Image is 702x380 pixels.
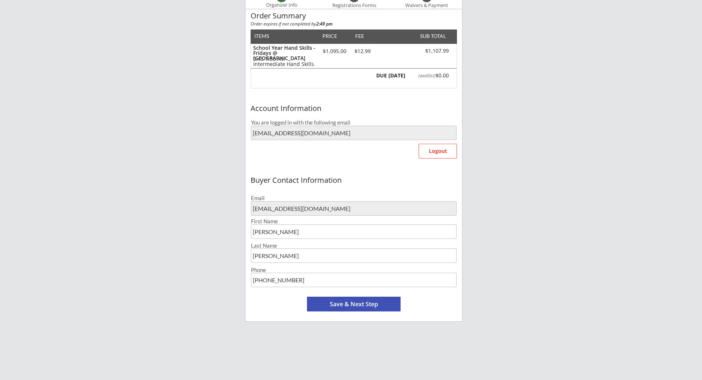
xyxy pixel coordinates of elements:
[409,73,449,78] div: $0.00
[251,195,457,201] div: Email
[350,34,369,39] div: FEE
[251,243,457,248] div: Last Name
[254,34,280,39] div: ITEMS
[329,3,380,8] div: Registrations Forms
[316,21,332,27] strong: 2:49 pm
[251,104,457,112] div: Account Information
[418,72,436,79] em: (waitlist)
[251,12,457,20] div: Order Summary
[319,49,350,54] div: $1,095.00
[350,49,375,54] div: $12.99
[307,297,401,311] button: Save & Next Step
[251,22,457,26] div: Order expires if not completed by
[407,48,449,54] div: $1,107.99
[251,267,457,273] div: Phone
[417,34,446,39] div: SUB TOTAL
[319,34,340,39] div: PRICE
[251,219,457,224] div: First Name
[261,2,302,8] div: Organizer Info
[253,56,315,67] div: 6:45-7:30 AM Intermediate Hand Skills
[419,144,457,158] button: Logout
[253,45,315,61] div: School Year Hand Skills - Fridays @ [GEOGRAPHIC_DATA]
[375,73,405,78] div: DUE [DATE]
[401,3,452,8] div: Waivers & Payment
[251,176,457,184] div: Buyer Contact Information
[251,120,457,125] div: You are logged in with the following email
